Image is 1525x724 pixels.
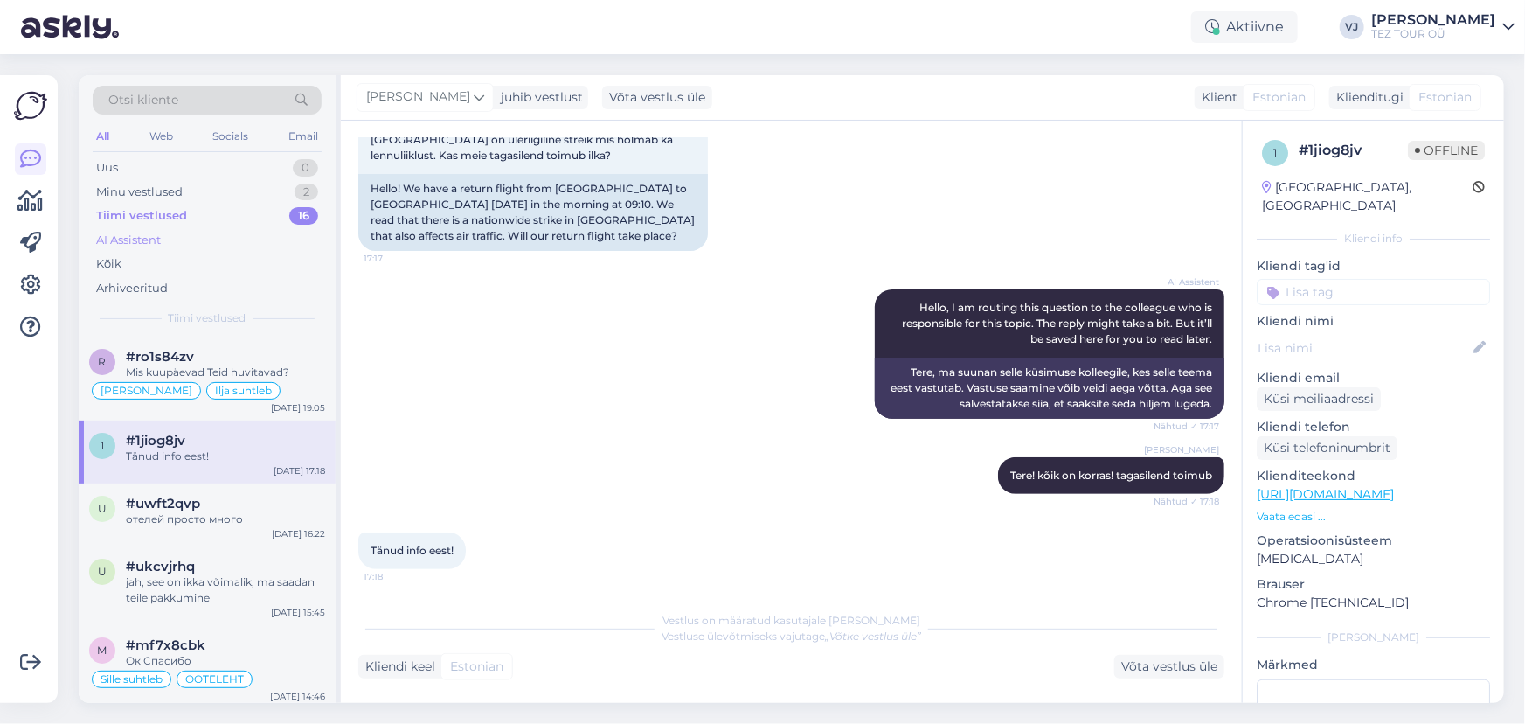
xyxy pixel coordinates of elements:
span: m [98,644,107,657]
span: u [98,565,107,578]
span: [PERSON_NAME] [101,386,192,396]
div: [DATE] 15:45 [271,606,325,619]
div: Tere, ma suunan selle küsimuse kolleegile, kes selle teema eest vastutab. Vastuse saamine võib ve... [875,358,1224,419]
span: Nähtud ✓ 17:17 [1154,420,1219,433]
div: Socials [209,125,252,148]
div: Aktiivne [1191,11,1298,43]
div: Kliendi keel [358,658,435,676]
div: jah, see on ikka võimalik, ma saadan teile pakkumine [126,574,325,606]
span: r [99,355,107,368]
div: Küsi meiliaadressi [1257,387,1381,411]
span: #mf7x8cbk [126,637,205,653]
div: [DATE] 19:05 [271,401,325,414]
span: 1 [1273,146,1277,159]
div: Klient [1195,88,1237,107]
p: Chrome [TECHNICAL_ID] [1257,594,1490,612]
a: [URL][DOMAIN_NAME] [1257,486,1394,502]
span: Offline [1408,141,1485,160]
div: VJ [1340,15,1364,39]
p: Kliendi tag'id [1257,257,1490,275]
span: Tiimi vestlused [169,310,246,326]
span: u [98,502,107,515]
p: Brauser [1257,575,1490,594]
div: TEZ TOUR OÜ [1371,27,1495,41]
span: 17:17 [364,252,429,265]
span: [PERSON_NAME] [366,87,470,107]
a: [PERSON_NAME]TEZ TOUR OÜ [1371,13,1515,41]
div: Kõik [96,255,121,273]
span: Sille suhtleb [101,674,163,685]
span: Nähtud ✓ 17:18 [1154,495,1219,508]
p: Kliendi nimi [1257,312,1490,331]
div: [PERSON_NAME] [1371,13,1495,27]
span: Otsi kliente [108,91,178,109]
span: 1 [101,439,104,452]
div: 16 [289,207,318,225]
div: Mis kuupäevad Teid huvitavad? [126,365,325,380]
span: OOTELEHT [185,674,244,685]
div: All [93,125,113,148]
span: Vestluse ülevõtmiseks vajutage [662,630,921,643]
input: Lisa nimi [1258,338,1470,358]
p: Kliendi telefon [1257,418,1490,436]
span: Vestlus on määratud kasutajale [PERSON_NAME] [662,614,920,627]
span: 17:18 [364,570,429,583]
span: Tere! kõik on korras! tagasilend toimub [1010,469,1212,482]
span: Estonian [1252,88,1306,107]
div: 2 [295,184,318,201]
p: Vaata edasi ... [1257,509,1490,525]
div: Võta vestlus üle [1114,655,1224,679]
div: [DATE] 17:18 [274,464,325,477]
span: Ilja suhtleb [215,386,272,396]
div: [PERSON_NAME] [1257,630,1490,645]
p: Märkmed [1257,656,1490,674]
div: # 1jiog8jv [1299,140,1408,161]
div: Ок Спасибо [126,653,325,669]
div: Email [285,125,322,148]
div: Uus [96,159,118,177]
div: 0 [293,159,318,177]
span: #1jiog8jv [126,433,185,449]
div: [DATE] 16:22 [272,527,325,540]
p: Klienditeekond [1257,467,1490,485]
p: [MEDICAL_DATA] [1257,550,1490,568]
span: Estonian [1418,88,1472,107]
span: #ro1s84zv [126,349,194,365]
span: AI Assistent [1154,275,1219,289]
p: Kliendi email [1257,369,1490,387]
div: Web [146,125,177,148]
div: Hello! We have a return flight from [GEOGRAPHIC_DATA] to [GEOGRAPHIC_DATA] [DATE] in the morning ... [358,174,708,251]
p: Operatsioonisüsteem [1257,532,1490,550]
div: Kliendi info [1257,231,1490,247]
div: [DATE] 14:46 [270,690,325,703]
div: [GEOGRAPHIC_DATA], [GEOGRAPHIC_DATA] [1262,178,1473,215]
img: Askly Logo [14,89,47,122]
span: #uwft2qvp [126,496,200,512]
div: Minu vestlused [96,184,183,201]
span: Hello, I am routing this question to the colleague who is responsible for this topic. The reply m... [902,301,1215,345]
div: Tiimi vestlused [96,207,187,225]
div: отелей просто много [126,512,325,527]
span: Estonian [450,658,503,676]
span: #ukcvjrhq [126,559,195,574]
div: Võta vestlus üle [602,86,712,109]
div: Küsi telefoninumbrit [1257,436,1397,460]
div: Klienditugi [1329,88,1404,107]
div: AI Assistent [96,232,161,249]
div: Arhiveeritud [96,280,168,297]
div: Tänud info eest! [126,449,325,464]
span: [PERSON_NAME] [1144,443,1219,456]
span: Tänud info eest! [371,544,454,557]
div: juhib vestlust [494,88,583,107]
input: Lisa tag [1257,279,1490,305]
i: „Võtke vestlus üle” [825,630,921,643]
